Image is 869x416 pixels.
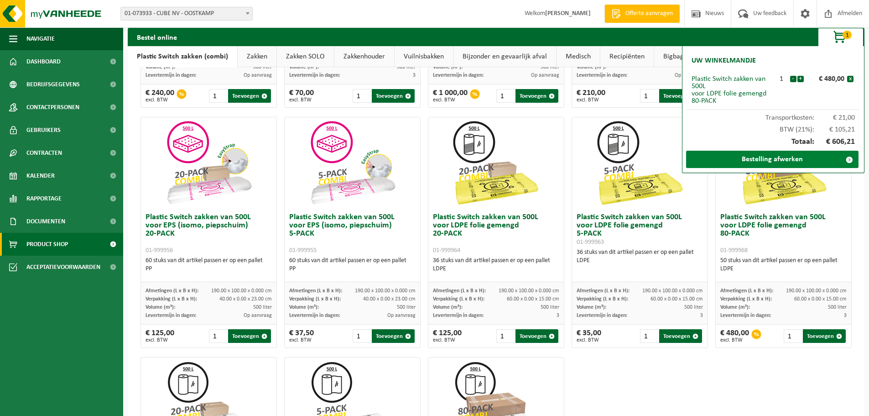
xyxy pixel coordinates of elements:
button: Toevoegen [659,329,702,343]
span: 01-999968 [720,247,748,254]
button: 1 [818,28,864,46]
a: Offerte aanvragen [604,5,680,23]
input: 1 [209,89,228,103]
h3: Plastic Switch zakken van 500L voor LDPE folie gemengd 80-PACK [720,213,847,254]
span: Kalender [26,164,55,187]
span: excl. BTW [433,97,468,103]
div: 36 stuks van dit artikel passen er op een pallet [433,257,559,273]
div: € 480,00 [720,329,749,343]
span: 500 liter [828,305,847,310]
span: excl. BTW [289,97,314,103]
img: 01-999956 [163,117,255,209]
span: Product Shop [26,233,68,256]
h3: Plastic Switch zakken van 500L voor LDPE folie gemengd 20-PACK [433,213,559,254]
span: Afmetingen (L x B x H): [289,288,342,294]
span: 01-999963 [577,239,604,246]
span: 60.00 x 0.00 x 15.00 cm [650,296,703,302]
span: excl. BTW [433,337,462,343]
span: Levertermijn in dagen: [146,73,196,78]
span: 3 [413,73,416,78]
span: 190.00 x 100.00 x 0.000 cm [786,288,847,294]
span: Bedrijfsgegevens [26,73,80,96]
button: Toevoegen [228,329,271,343]
span: excl. BTW [289,337,314,343]
a: Recipiënten [600,46,654,67]
span: Levertermijn in dagen: [433,313,484,318]
span: Verpakking (L x B x H): [577,296,628,302]
input: 1 [640,89,659,103]
div: LDPE [577,257,703,265]
span: Levertermijn in dagen: [577,313,627,318]
div: € 37,50 [289,329,314,343]
button: Toevoegen [803,329,846,343]
a: Zakkenhouder [334,46,394,67]
span: 190.00 x 100.00 x 0.000 cm [355,288,416,294]
a: Zakken [238,46,276,67]
span: Levertermijn in dagen: [146,313,196,318]
span: 190.00 x 100.00 x 0.000 cm [499,288,559,294]
div: € 240,00 [146,89,174,103]
span: Op aanvraag [531,73,559,78]
span: 190.00 x 100.00 x 0.000 cm [211,288,272,294]
div: 60 stuks van dit artikel passen er op een pallet [146,257,272,273]
button: Toevoegen [515,89,558,103]
img: 01-999963 [594,117,686,209]
span: excl. BTW [577,337,601,343]
span: 300 liter [253,64,272,70]
span: Afmetingen (L x B x H): [720,288,773,294]
span: 190.00 x 100.00 x 0.000 cm [642,288,703,294]
span: 60.00 x 0.00 x 15.00 cm [507,296,559,302]
button: Toevoegen [372,329,415,343]
span: excl. BTW [577,97,605,103]
span: Dashboard [26,50,61,73]
button: x [847,76,853,82]
img: 01-999964 [451,117,542,209]
button: Toevoegen [659,89,702,103]
span: Volume (m³): [433,305,463,310]
span: Contactpersonen [26,96,79,119]
span: Verpakking (L x B x H): [433,296,484,302]
div: PP [146,265,272,273]
span: Afmetingen (L x B x H): [577,288,630,294]
span: € 105,21 [814,126,855,133]
span: 01-999956 [146,247,173,254]
span: 500 liter [397,305,416,310]
span: € 606,21 [814,138,855,146]
span: 40.00 x 0.00 x 23.00 cm [363,296,416,302]
div: € 210,00 [577,89,605,103]
div: PP [289,265,416,273]
span: Volume (m³): [433,64,463,70]
h3: Plastic Switch zakken van 500L voor LDPE folie gemengd 5-PACK [577,213,703,246]
div: LDPE [720,265,847,273]
span: 1 [843,31,852,39]
div: € 35,00 [577,329,601,343]
span: 3 [700,313,703,318]
span: Op aanvraag [675,73,703,78]
span: Volume (m³): [720,305,750,310]
span: Documenten [26,210,65,233]
span: Levertermijn in dagen: [433,73,484,78]
span: Op aanvraag [244,313,272,318]
span: 500 liter [253,305,272,310]
a: Vuilnisbakken [395,46,453,67]
span: Volume (m³): [146,305,175,310]
span: Rapportage [26,187,62,210]
span: 500 liter [684,305,703,310]
input: 1 [496,329,515,343]
input: 1 [353,329,371,343]
div: € 1 000,00 [433,89,468,103]
button: Toevoegen [228,89,271,103]
span: Levertermijn in dagen: [289,313,340,318]
span: Verpakking (L x B x H): [720,296,772,302]
span: excl. BTW [146,337,174,343]
a: Bigbags [654,46,696,67]
div: € 125,00 [433,329,462,343]
div: BTW (21%): [687,121,859,133]
span: € 21,00 [814,114,855,121]
span: Levertermijn in dagen: [577,73,627,78]
span: 300 liter [397,64,416,70]
span: excl. BTW [720,337,749,343]
div: € 125,00 [146,329,174,343]
span: excl. BTW [146,97,174,103]
span: Afmetingen (L x B x H): [433,288,486,294]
